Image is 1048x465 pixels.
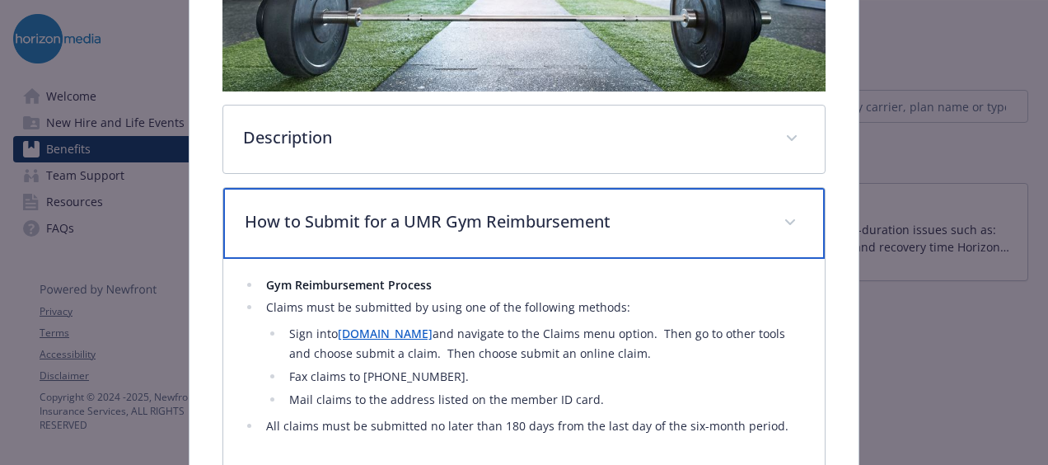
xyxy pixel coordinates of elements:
li: Claims must be submitted by using one of the following methods: [261,298,805,410]
strong: Gym Reimbursement Process [266,277,432,293]
div: How to Submit for a UMR Gym Reimbursement [223,188,825,259]
p: Description [243,125,765,150]
li: Fax claims to [PHONE_NUMBER]. [284,367,805,387]
a: [DOMAIN_NAME] [338,326,433,341]
li: All claims must be submitted no later than 180 days from the last day of the six-month period. [261,416,805,436]
li: Sign into and navigate to the Claims menu option. Then go to other tools and choose submit a clai... [284,324,805,364]
li: Mail claims to the address listed on the member ID card. [284,390,805,410]
div: Description [223,106,825,173]
p: How to Submit for a UMR Gym Reimbursement [245,209,764,234]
